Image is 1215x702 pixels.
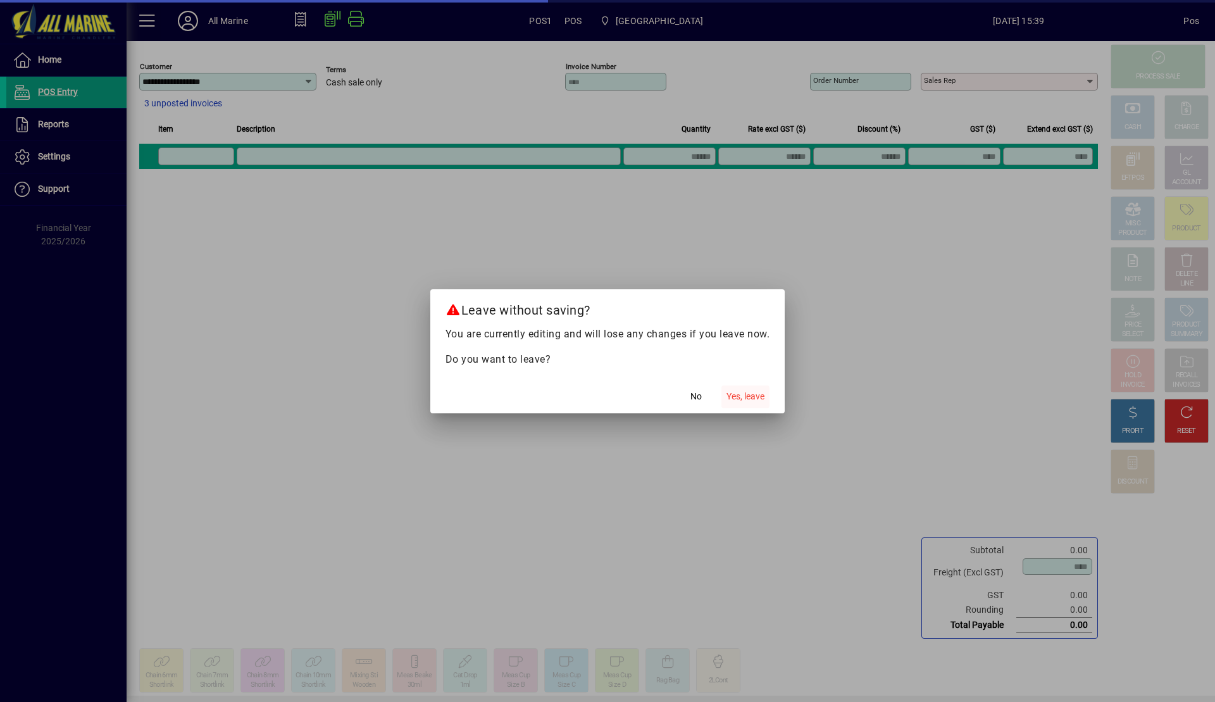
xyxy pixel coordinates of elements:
[690,390,702,403] span: No
[726,390,764,403] span: Yes, leave
[445,352,770,367] p: Do you want to leave?
[721,385,769,408] button: Yes, leave
[445,327,770,342] p: You are currently editing and will lose any changes if you leave now.
[676,385,716,408] button: No
[430,289,785,326] h2: Leave without saving?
